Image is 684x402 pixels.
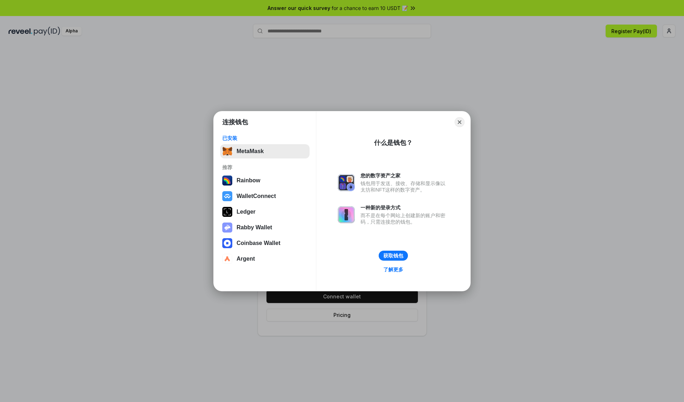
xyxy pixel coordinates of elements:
[237,177,260,184] div: Rainbow
[220,189,310,203] button: WalletConnect
[237,148,264,155] div: MetaMask
[338,206,355,223] img: svg+xml,%3Csvg%20xmlns%3D%22http%3A%2F%2Fwww.w3.org%2F2000%2Fsvg%22%20fill%3D%22none%22%20viewBox...
[338,174,355,191] img: svg+xml,%3Csvg%20xmlns%3D%22http%3A%2F%2Fwww.w3.org%2F2000%2Fsvg%22%20fill%3D%22none%22%20viewBox...
[222,135,307,141] div: 已安装
[237,224,272,231] div: Rabby Wallet
[237,209,255,215] div: Ledger
[379,251,408,261] button: 获取钱包
[383,252,403,259] div: 获取钱包
[237,240,280,246] div: Coinbase Wallet
[222,207,232,217] img: svg+xml,%3Csvg%20xmlns%3D%22http%3A%2F%2Fwww.w3.org%2F2000%2Fsvg%22%20width%3D%2228%22%20height%3...
[361,180,449,193] div: 钱包用于发送、接收、存储和显示像以太坊和NFT这样的数字资产。
[220,236,310,250] button: Coinbase Wallet
[220,220,310,235] button: Rabby Wallet
[220,173,310,188] button: Rainbow
[220,205,310,219] button: Ledger
[222,223,232,233] img: svg+xml,%3Csvg%20xmlns%3D%22http%3A%2F%2Fwww.w3.org%2F2000%2Fsvg%22%20fill%3D%22none%22%20viewBox...
[222,146,232,156] img: svg+xml,%3Csvg%20fill%3D%22none%22%20height%3D%2233%22%20viewBox%3D%220%200%2035%2033%22%20width%...
[361,204,449,211] div: 一种新的登录方式
[222,254,232,264] img: svg+xml,%3Csvg%20width%3D%2228%22%20height%3D%2228%22%20viewBox%3D%220%200%2028%2028%22%20fill%3D...
[222,164,307,171] div: 推荐
[383,266,403,273] div: 了解更多
[237,256,255,262] div: Argent
[222,191,232,201] img: svg+xml,%3Csvg%20width%3D%2228%22%20height%3D%2228%22%20viewBox%3D%220%200%2028%2028%22%20fill%3D...
[379,265,408,274] a: 了解更多
[237,193,276,199] div: WalletConnect
[222,118,248,126] h1: 连接钱包
[220,144,310,158] button: MetaMask
[374,139,413,147] div: 什么是钱包？
[361,212,449,225] div: 而不是在每个网站上创建新的账户和密码，只需连接您的钱包。
[222,176,232,186] img: svg+xml,%3Csvg%20width%3D%22120%22%20height%3D%22120%22%20viewBox%3D%220%200%20120%20120%22%20fil...
[222,238,232,248] img: svg+xml,%3Csvg%20width%3D%2228%22%20height%3D%2228%22%20viewBox%3D%220%200%2028%2028%22%20fill%3D...
[361,172,449,179] div: 您的数字资产之家
[220,252,310,266] button: Argent
[455,117,465,127] button: Close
